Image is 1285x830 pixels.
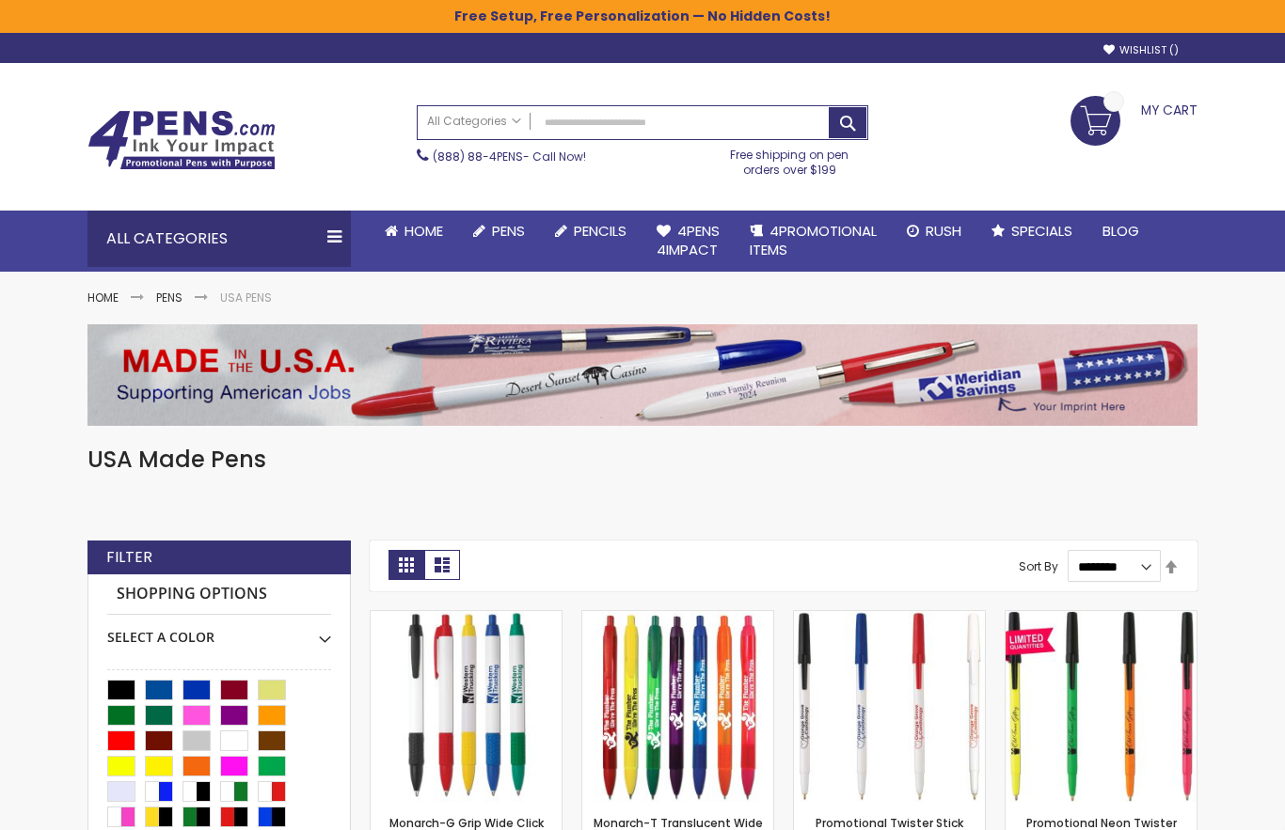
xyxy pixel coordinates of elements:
[418,106,531,137] a: All Categories
[1103,221,1139,241] span: Blog
[107,574,331,615] strong: Shopping Options
[711,140,869,178] div: Free shipping on pen orders over $199
[220,290,272,305] strong: USA Pens
[582,611,773,802] img: Monarch-T Translucent Wide Click Ballpoint Pen
[1006,610,1197,626] a: Promotional Neon Twister Stick Plastic Ballpoint Pen
[389,550,424,580] strong: Grid
[156,290,182,305] a: Pens
[433,149,586,164] span: - Call Now!
[1103,43,1179,57] a: Wishlist
[1019,558,1058,574] label: Sort By
[735,211,892,272] a: 4PROMOTIONALITEMS
[427,114,521,129] span: All Categories
[87,110,276,170] img: 4Pens Custom Pens and Promotional Products
[892,211,976,252] a: Rush
[1006,611,1197,802] img: Promotional Neon Twister Stick Plastic Ballpoint Pen
[87,324,1198,426] img: USA Pens
[1087,211,1154,252] a: Blog
[458,211,540,252] a: Pens
[794,610,985,626] a: Promotional Twister Stick Plastic Ballpoint Pen
[106,547,152,568] strong: Filter
[642,211,735,272] a: 4Pens4impact
[405,221,443,241] span: Home
[492,221,525,241] span: Pens
[926,221,961,241] span: Rush
[540,211,642,252] a: Pencils
[976,211,1087,252] a: Specials
[750,221,877,259] span: 4PROMOTIONAL ITEMS
[1011,221,1072,241] span: Specials
[574,221,627,241] span: Pencils
[371,610,562,626] a: Monarch-G Grip Wide Click Ballpoint Pen - White Body
[657,221,720,259] span: 4Pens 4impact
[87,290,119,305] a: Home
[370,211,458,252] a: Home
[87,211,351,267] div: All Categories
[371,611,562,802] img: Monarch-G Grip Wide Click Ballpoint Pen - White Body
[794,611,985,802] img: Promotional Twister Stick Plastic Ballpoint Pen
[107,615,331,647] div: Select A Color
[433,149,523,164] a: (888) 88-4PENS
[582,610,773,626] a: Monarch-T Translucent Wide Click Ballpoint Pen
[87,445,1198,475] h1: USA Made Pens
